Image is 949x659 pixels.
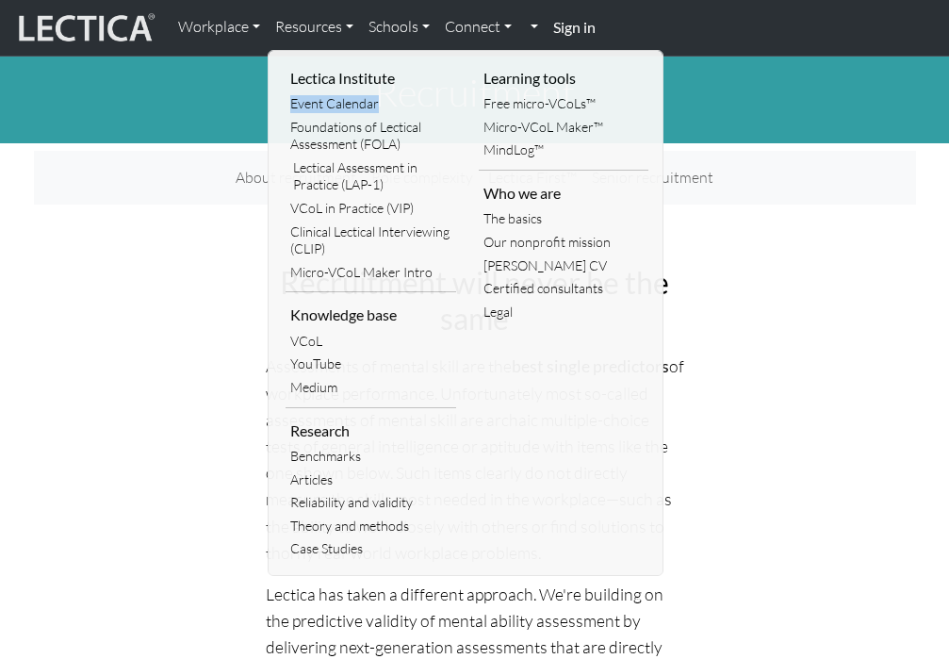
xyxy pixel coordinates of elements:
[479,207,649,231] a: The basics
[34,70,916,115] h1: Recruitment
[286,157,456,197] a: Lectical Assessment in Practice (LAP-1)
[286,445,456,469] a: Benchmarks
[266,353,684,566] p: Assessments of mental skill are the of workplace performance. Unfortunately most so-called assess...
[437,8,519,47] a: Connect
[546,8,603,48] a: Sign in
[479,116,649,140] a: Micro-VCoL Maker™
[286,416,456,446] li: Research
[228,158,364,197] a: About recruitment
[286,116,456,157] a: Foundations of Lectical Assessment (FOLA)
[286,261,456,285] a: Micro-VCoL Maker Intro
[286,515,456,538] a: Theory and methods
[479,92,649,116] a: Free micro-VCoLs™
[14,10,155,46] img: lecticalive
[286,197,456,221] a: VCoL in Practice (VIP)
[286,491,456,515] a: Reliability and validity
[479,255,649,278] a: [PERSON_NAME] CV
[479,63,649,93] li: Learning tools
[266,265,684,338] h2: Recruitment will never be the same
[286,353,456,376] a: YouTube
[171,8,268,47] a: Workplace
[286,221,456,261] a: Clinical Lectical Interviewing (CLIP)
[268,8,361,47] a: Resources
[286,300,456,330] li: Knowledge base
[286,376,456,400] a: Medium
[361,8,437,47] a: Schools
[479,277,649,301] a: Certified consultants
[286,92,456,116] a: Event Calendar
[479,301,649,324] a: Legal
[479,231,649,255] a: Our nonprofit mission
[286,63,456,93] li: Lectica Institute
[286,469,456,492] a: Articles
[479,178,649,208] li: Who we are
[553,18,596,36] strong: Sign in
[286,330,456,354] a: VCoL
[286,537,456,561] a: Case Studies
[479,139,649,162] a: MindLog™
